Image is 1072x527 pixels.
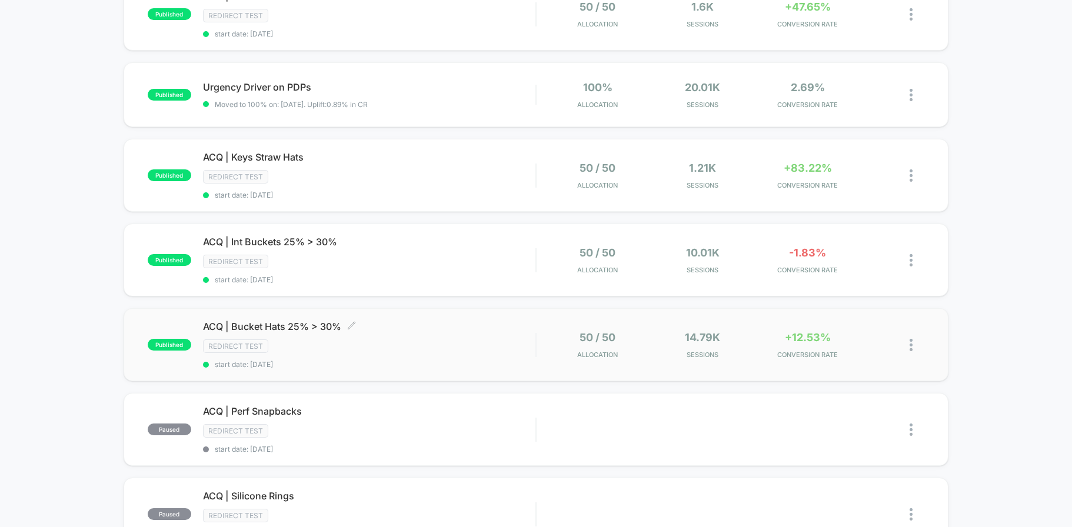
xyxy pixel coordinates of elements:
[910,254,913,266] img: close
[758,351,857,359] span: CONVERSION RATE
[758,101,857,109] span: CONVERSION RATE
[653,266,752,274] span: Sessions
[653,351,752,359] span: Sessions
[910,89,913,101] img: close
[785,331,831,343] span: +12.53%
[758,266,857,274] span: CONVERSION RATE
[910,169,913,182] img: close
[580,162,615,174] span: 50 / 50
[203,9,268,22] span: Redirect Test
[203,509,268,522] span: Redirect Test
[685,81,720,94] span: 20.01k
[685,331,720,343] span: 14.79k
[791,81,825,94] span: 2.69%
[785,1,831,13] span: +47.65%
[148,89,191,101] span: published
[203,360,536,369] span: start date: [DATE]
[580,331,615,343] span: 50 / 50
[148,8,191,20] span: published
[910,508,913,521] img: close
[784,162,832,174] span: +83.22%
[580,246,615,259] span: 50 / 50
[203,275,536,284] span: start date: [DATE]
[689,162,716,174] span: 1.21k
[148,508,191,520] span: paused
[203,321,536,332] span: ACQ | Bucket Hats 25% > 30%
[577,266,618,274] span: Allocation
[789,246,826,259] span: -1.83%
[910,8,913,21] img: close
[653,101,752,109] span: Sessions
[203,151,536,163] span: ACQ | Keys Straw Hats
[686,246,720,259] span: 10.01k
[203,191,536,199] span: start date: [DATE]
[203,29,536,38] span: start date: [DATE]
[577,351,618,359] span: Allocation
[758,20,857,28] span: CONVERSION RATE
[148,423,191,435] span: paused
[203,405,536,417] span: ACQ | Perf Snapbacks
[910,339,913,351] img: close
[577,181,618,189] span: Allocation
[653,181,752,189] span: Sessions
[580,1,615,13] span: 50 / 50
[203,236,536,248] span: ACQ | Int Buckets 25% > 30%
[203,255,268,268] span: Redirect Test
[653,20,752,28] span: Sessions
[577,20,618,28] span: Allocation
[148,339,191,351] span: published
[203,490,536,502] span: ACQ | Silicone Rings
[203,170,268,184] span: Redirect Test
[691,1,714,13] span: 1.6k
[577,101,618,109] span: Allocation
[583,81,612,94] span: 100%
[148,254,191,266] span: published
[910,423,913,436] img: close
[215,100,368,109] span: Moved to 100% on: [DATE] . Uplift: 0.89% in CR
[203,424,268,438] span: Redirect Test
[148,169,191,181] span: published
[203,81,536,93] span: Urgency Driver on PDPs
[203,445,536,453] span: start date: [DATE]
[758,181,857,189] span: CONVERSION RATE
[203,339,268,353] span: Redirect Test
